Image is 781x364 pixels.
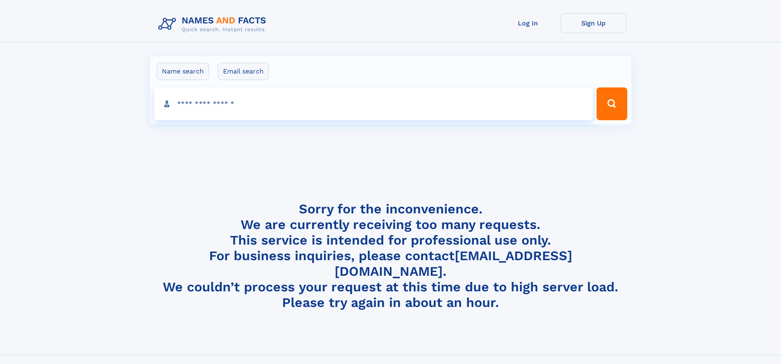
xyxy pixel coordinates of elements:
[218,63,269,80] label: Email search
[155,13,273,35] img: Logo Names and Facts
[495,13,561,33] a: Log In
[154,87,593,120] input: search input
[561,13,626,33] a: Sign Up
[597,87,627,120] button: Search Button
[335,248,572,279] a: [EMAIL_ADDRESS][DOMAIN_NAME]
[155,201,626,311] h4: Sorry for the inconvenience. We are currently receiving too many requests. This service is intend...
[157,63,209,80] label: Name search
